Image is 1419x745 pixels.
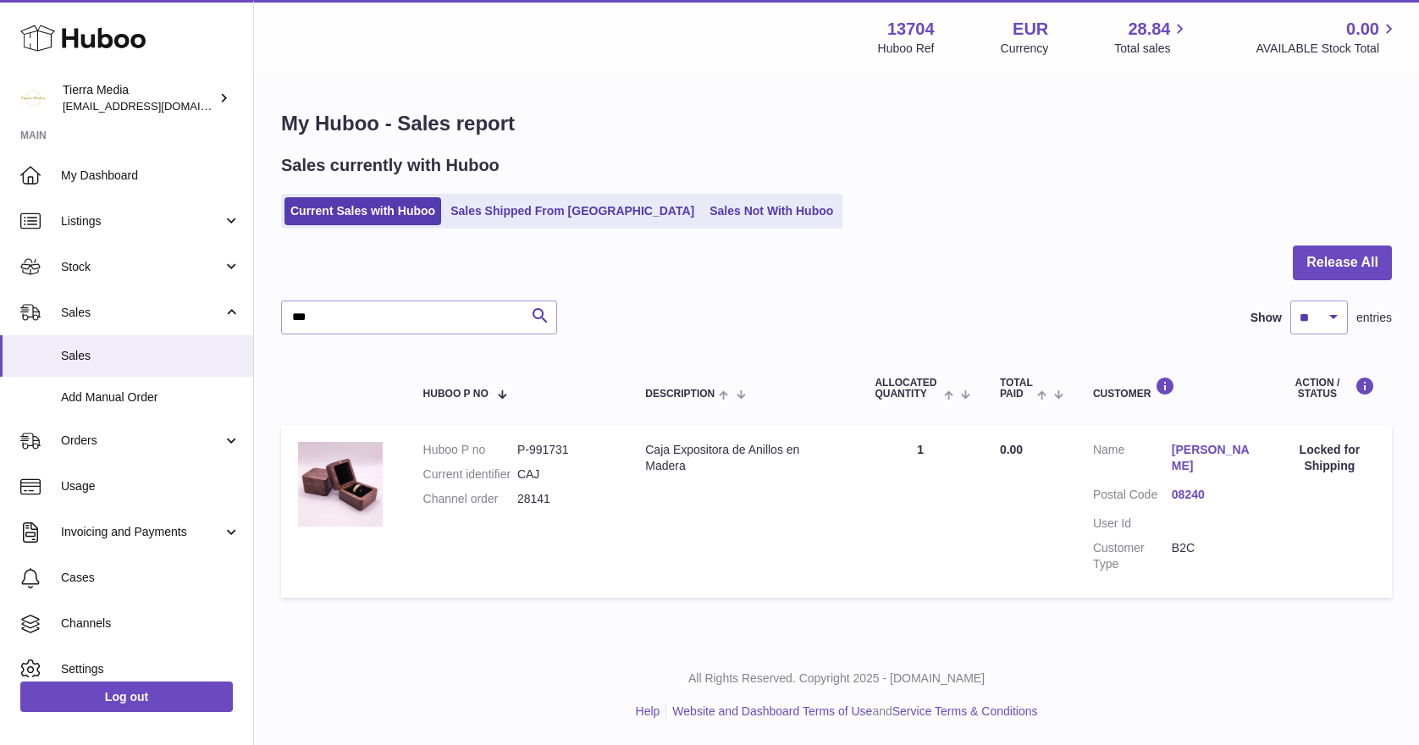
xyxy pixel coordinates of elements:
[1093,377,1251,400] div: Customer
[1356,310,1392,326] span: entries
[1256,18,1399,57] a: 0.00 AVAILABLE Stock Total
[284,197,441,225] a: Current Sales with Huboo
[645,389,715,400] span: Description
[61,524,223,540] span: Invoicing and Payments
[1172,487,1251,503] a: 08240
[517,491,611,507] dd: 28141
[61,348,240,364] span: Sales
[1128,18,1170,41] span: 28.84
[1284,442,1375,474] div: Locked for Shipping
[298,442,383,527] img: cajita-madera-3.jpg
[517,466,611,483] dd: CAJ
[704,197,839,225] a: Sales Not With Huboo
[63,99,249,113] span: [EMAIL_ADDRESS][DOMAIN_NAME]
[61,661,240,677] span: Settings
[281,110,1392,137] h1: My Huboo - Sales report
[20,86,46,111] img: hola.tierramedia@gmail.com
[423,389,489,400] span: Huboo P no
[1093,516,1172,532] dt: User Id
[61,433,223,449] span: Orders
[1000,378,1033,400] span: Total paid
[666,704,1037,720] li: and
[1172,442,1251,474] a: [PERSON_NAME]
[423,491,517,507] dt: Channel order
[645,442,841,474] div: Caja Expositora de Anillos en Madera
[1093,442,1172,478] dt: Name
[1093,540,1172,572] dt: Customer Type
[875,378,939,400] span: ALLOCATED Quantity
[858,425,982,597] td: 1
[1346,18,1379,41] span: 0.00
[61,213,223,229] span: Listings
[1093,487,1172,507] dt: Postal Code
[61,389,240,406] span: Add Manual Order
[61,570,240,586] span: Cases
[268,670,1405,687] p: All Rights Reserved. Copyright 2025 - [DOMAIN_NAME]
[61,168,240,184] span: My Dashboard
[1001,41,1049,57] div: Currency
[61,478,240,494] span: Usage
[1256,41,1399,57] span: AVAILABLE Stock Total
[61,615,240,632] span: Channels
[672,704,872,718] a: Website and Dashboard Terms of Use
[423,466,517,483] dt: Current identifier
[444,197,700,225] a: Sales Shipped From [GEOGRAPHIC_DATA]
[61,305,223,321] span: Sales
[636,704,660,718] a: Help
[878,41,935,57] div: Huboo Ref
[1013,18,1048,41] strong: EUR
[1284,377,1375,400] div: Action / Status
[20,682,233,712] a: Log out
[1114,41,1190,57] span: Total sales
[1114,18,1190,57] a: 28.84 Total sales
[887,18,935,41] strong: 13704
[1000,443,1023,456] span: 0.00
[1251,310,1282,326] label: Show
[61,259,223,275] span: Stock
[63,82,215,114] div: Tierra Media
[1172,540,1251,572] dd: B2C
[281,154,500,177] h2: Sales currently with Huboo
[423,442,517,458] dt: Huboo P no
[892,704,1038,718] a: Service Terms & Conditions
[517,442,611,458] dd: P-991731
[1293,246,1392,280] button: Release All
